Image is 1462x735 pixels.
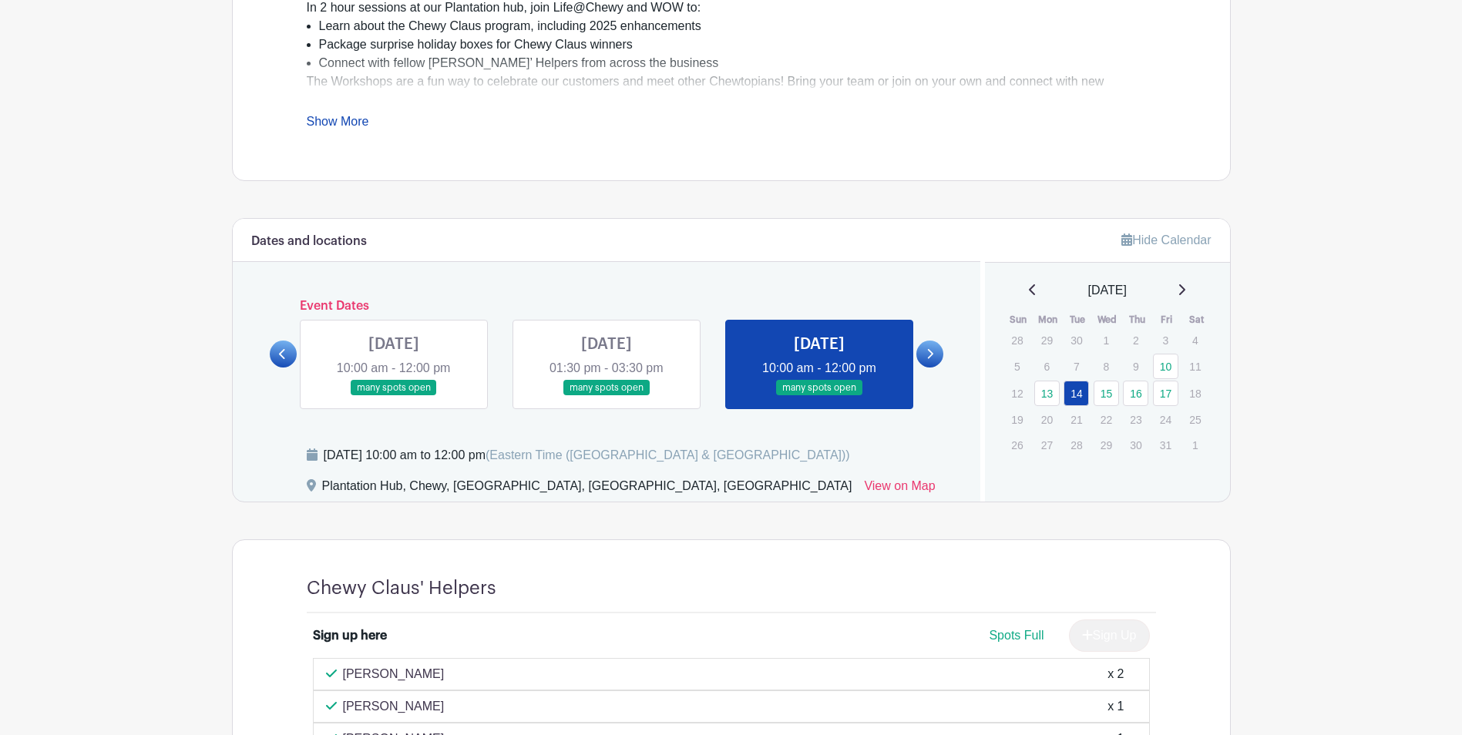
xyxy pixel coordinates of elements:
span: [DATE] [1088,281,1127,300]
p: 28 [1064,433,1089,457]
h6: Event Dates [297,299,917,314]
h4: Chewy Claus' Helpers [307,577,496,599]
li: Package surprise holiday boxes for Chewy Claus winners [319,35,1156,54]
span: Spots Full [989,629,1044,642]
p: 9 [1123,354,1148,378]
a: 10 [1153,354,1178,379]
p: 30 [1123,433,1148,457]
p: 29 [1094,433,1119,457]
th: Tue [1063,312,1093,327]
div: Sign up here [313,626,387,645]
p: 24 [1153,408,1178,431]
a: 14 [1064,381,1089,406]
p: 25 [1182,408,1208,431]
div: [DATE] 10:00 am to 12:00 pm [324,446,850,465]
th: Sun [1003,312,1033,327]
p: 28 [1004,328,1030,352]
p: 11 [1182,354,1208,378]
p: 22 [1094,408,1119,431]
li: Connect with fellow [PERSON_NAME]’ Helpers from across the business [319,54,1156,72]
span: (Eastern Time ([GEOGRAPHIC_DATA] & [GEOGRAPHIC_DATA])) [486,448,850,461]
th: Sat [1181,312,1212,327]
div: The Workshops are a fun way to celebrate our customers and meet other Chewtopians! Bring your tea... [307,72,1156,202]
p: 21 [1064,408,1089,431]
p: [PERSON_NAME] [343,665,445,683]
p: 12 [1004,381,1030,405]
p: 23 [1123,408,1148,431]
div: x 1 [1107,697,1124,716]
th: Wed [1093,312,1123,327]
th: Mon [1033,312,1064,327]
a: Show More [307,115,369,134]
p: 18 [1182,381,1208,405]
li: Learn about the Chewy Claus program, including 2025 enhancements [319,17,1156,35]
p: 5 [1004,354,1030,378]
p: 30 [1064,328,1089,352]
p: [PERSON_NAME] [343,697,445,716]
th: Fri [1152,312,1182,327]
p: 26 [1004,433,1030,457]
th: Thu [1122,312,1152,327]
a: View on Map [864,477,935,502]
p: 20 [1034,408,1060,431]
div: x 2 [1107,665,1124,683]
p: 29 [1034,328,1060,352]
a: 16 [1123,381,1148,406]
a: Hide Calendar [1121,233,1211,247]
p: 27 [1034,433,1060,457]
p: 6 [1034,354,1060,378]
p: 3 [1153,328,1178,352]
h6: Dates and locations [251,234,367,249]
p: 19 [1004,408,1030,431]
p: 7 [1064,354,1089,378]
a: 13 [1034,381,1060,406]
div: Plantation Hub, Chewy, [GEOGRAPHIC_DATA], [GEOGRAPHIC_DATA], [GEOGRAPHIC_DATA] [322,477,852,502]
p: 31 [1153,433,1178,457]
p: 1 [1182,433,1208,457]
a: 17 [1153,381,1178,406]
p: 1 [1094,328,1119,352]
a: 15 [1094,381,1119,406]
p: 8 [1094,354,1119,378]
p: 2 [1123,328,1148,352]
p: 4 [1182,328,1208,352]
